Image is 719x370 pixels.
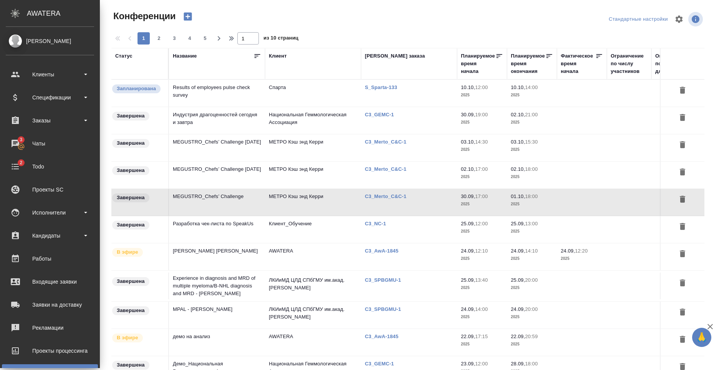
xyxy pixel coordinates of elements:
[15,159,27,167] span: 2
[169,80,265,107] td: Results of employees pulse check survey
[561,248,575,254] p: 24.09,
[365,277,407,283] a: C3_SPBGMU-1
[117,139,145,147] p: Завершена
[117,277,145,285] p: Завершена
[511,248,525,254] p: 24.09,
[461,166,475,172] p: 02.10,
[475,112,488,117] p: 19:00
[199,35,211,42] span: 5
[511,173,553,181] p: 2025
[117,167,145,174] p: Завершена
[461,284,503,292] p: 2025
[184,32,196,45] button: 4
[153,35,165,42] span: 2
[676,165,689,180] button: Удалить
[6,92,94,103] div: Спецификации
[461,91,503,99] p: 2025
[6,115,94,126] div: Заказы
[2,295,98,314] a: Заявки на доставку
[365,248,404,254] p: C3_AwA-1845
[511,221,525,226] p: 25.09,
[461,334,475,339] p: 22.09,
[655,52,692,75] div: Ограничение по длительности
[676,111,689,125] button: Удалить
[265,189,361,216] td: МЕТРО Кэш энд Керри
[525,112,538,117] p: 21:00
[6,37,94,45] div: [PERSON_NAME]
[179,10,197,23] button: Создать
[169,134,265,161] td: MEGUSTRO_Chefs’ Challenge [DATE]
[575,248,588,254] p: 12:20
[461,84,475,90] p: 10.10,
[511,277,525,283] p: 25.09,
[6,207,94,218] div: Исполнители
[461,119,503,126] p: 2025
[611,52,648,75] div: Ограничение по числу участников
[475,221,488,226] p: 12:00
[461,112,475,117] p: 30.09,
[265,162,361,188] td: МЕТРО Кэш энд Керри
[365,139,412,145] a: C3_Merto_C&C-1
[365,334,404,339] a: C3_AwA-1845
[692,328,711,347] button: 🙏
[365,84,403,90] p: S_Sparta-133
[525,166,538,172] p: 18:00
[511,255,553,263] p: 2025
[561,52,595,75] div: Фактическое время начала
[676,247,689,261] button: Удалить
[676,306,689,320] button: Удалить
[169,189,265,216] td: MEGUSTRO_Chefs’ Challenge
[461,193,475,199] p: 30.09,
[169,162,265,188] td: MEGUSTRO_Chefs’ Challenge [DATE]
[525,139,538,145] p: 15:30
[511,306,525,312] p: 24.09,
[117,194,145,202] p: Завершена
[525,361,538,367] p: 18:00
[117,221,145,229] p: Завершена
[6,69,94,80] div: Клиенты
[475,277,488,283] p: 13:40
[265,273,361,299] td: ЛКИиМД ЦЛД СПбГМУ им.акад. [PERSON_NAME]
[365,166,412,172] a: C3_Merto_C&C-1
[511,284,553,292] p: 2025
[365,193,412,199] a: C3_Merto_C&C-1
[6,345,94,357] div: Проекты процессинга
[461,313,503,321] p: 2025
[525,84,538,90] p: 14:00
[511,313,553,321] p: 2025
[511,139,525,145] p: 03.10,
[6,230,94,241] div: Кандидаты
[153,32,165,45] button: 2
[2,157,98,176] a: 2Todo
[27,6,100,21] div: AWATERA
[2,318,98,337] a: Рекламации
[695,329,708,345] span: 🙏
[6,299,94,311] div: Заявки на доставку
[169,216,265,243] td: Разработка чек-листа по SpeakUs
[511,119,553,126] p: 2025
[607,13,670,25] div: split button
[511,193,525,199] p: 01.10,
[6,276,94,287] div: Входящие заявки
[169,329,265,356] td: демо на анализ
[2,249,98,268] a: Работы
[676,138,689,152] button: Удалить
[461,340,503,348] p: 2025
[461,228,503,235] p: 2025
[475,361,488,367] p: 12:00
[117,112,145,120] p: Завершена
[365,306,407,312] a: C3_SPBGMU-1
[475,139,488,145] p: 14:30
[2,134,98,153] a: 3Чаты
[6,253,94,264] div: Работы
[511,112,525,117] p: 02.10,
[511,146,553,154] p: 2025
[6,161,94,172] div: Todo
[117,361,145,369] p: Завершена
[525,277,538,283] p: 20:00
[2,341,98,360] a: Проекты процессинга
